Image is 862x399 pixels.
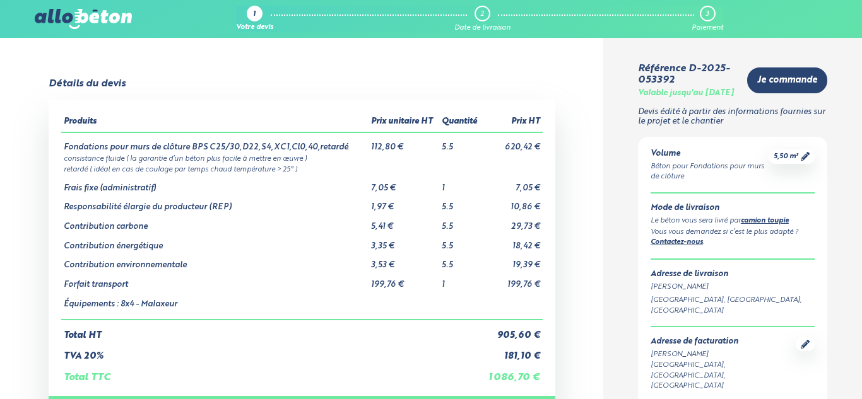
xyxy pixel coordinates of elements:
[706,10,709,18] div: 3
[61,232,369,252] td: Contribution énergétique
[482,341,543,362] td: 181,10 €
[61,362,483,383] td: Total TTC
[61,174,369,194] td: Frais fixe (administratif)
[369,193,440,212] td: 1,97 €
[61,212,369,232] td: Contribution carbone
[638,89,734,98] div: Valable jusqu'au [DATE]
[482,362,543,383] td: 1 086,70 €
[651,227,815,249] div: Vous vous demandez si c’est le plus adapté ? .
[651,161,769,183] div: Béton pour Fondations pour murs de clôture
[439,174,482,194] td: 1
[651,270,815,279] div: Adresse de livraison
[482,251,543,270] td: 19,39 €
[253,11,256,19] div: 1
[651,149,769,159] div: Volume
[369,270,440,290] td: 199,76 €
[61,320,483,341] td: Total HT
[651,239,703,246] a: Contactez-nous
[750,350,848,385] iframe: Help widget launcher
[369,232,440,252] td: 3,35 €
[651,216,815,227] div: Le béton vous sera livré par
[651,360,796,391] div: [GEOGRAPHIC_DATA], [GEOGRAPHIC_DATA], [GEOGRAPHIC_DATA]
[439,270,482,290] td: 1
[480,10,484,18] div: 2
[236,6,273,32] a: 1 Votre devis
[439,232,482,252] td: 5.5
[651,349,796,360] div: [PERSON_NAME]
[61,341,483,362] td: TVA 20%
[741,217,789,224] a: camion toupie
[482,320,543,341] td: 905,60 €
[638,63,738,86] div: Référence D-2025-053392
[61,270,369,290] td: Forfait transport
[482,193,543,212] td: 10,86 €
[439,112,482,132] th: Quantité
[482,212,543,232] td: 29,73 €
[692,6,723,32] a: 3 Paiement
[482,132,543,153] td: 620,42 €
[692,24,723,32] div: Paiement
[651,337,796,347] div: Adresse de facturation
[35,9,132,29] img: allobéton
[439,132,482,153] td: 5.5
[61,153,543,163] td: consistance fluide ( la garantie d’un béton plus facile à mettre en œuvre )
[369,251,440,270] td: 3,53 €
[454,24,511,32] div: Date de livraison
[61,251,369,270] td: Contribution environnementale
[482,112,543,132] th: Prix HT
[369,132,440,153] td: 112,80 €
[747,67,827,93] a: Je commande
[369,112,440,132] th: Prix unitaire HT
[369,174,440,194] td: 7,05 €
[482,232,543,252] td: 18,42 €
[61,132,369,153] td: Fondations pour murs de clôture BPS C25/30,D22,S4,XC1,Cl0,40,retardé
[61,112,369,132] th: Produits
[482,174,543,194] td: 7,05 €
[236,24,273,32] div: Votre devis
[61,163,543,174] td: retardé ( idéal en cas de coulage par temps chaud température > 25° )
[61,290,369,320] td: Équipements : 8x4 - Malaxeur
[439,251,482,270] td: 5.5
[454,6,511,32] a: 2 Date de livraison
[439,193,482,212] td: 5.5
[369,212,440,232] td: 5,41 €
[638,108,828,126] p: Devis édité à partir des informations fournies sur le projet et le chantier
[61,193,369,212] td: Responsabilité élargie du producteur (REP)
[651,295,815,316] div: [GEOGRAPHIC_DATA], [GEOGRAPHIC_DATA], [GEOGRAPHIC_DATA]
[439,212,482,232] td: 5.5
[482,270,543,290] td: 199,76 €
[651,282,815,292] div: [PERSON_NAME]
[49,78,126,90] div: Détails du devis
[651,204,815,213] div: Mode de livraison
[757,75,817,86] span: Je commande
